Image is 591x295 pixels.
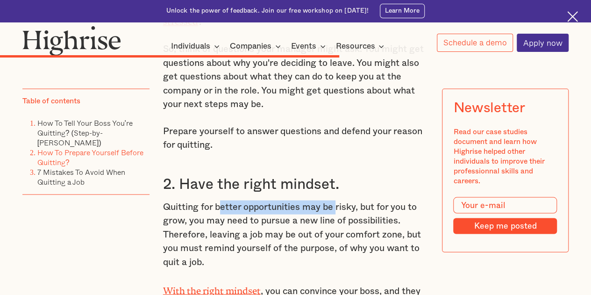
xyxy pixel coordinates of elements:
a: How To Prepare Yourself Before Quitting? [37,147,143,168]
form: Modal Form [453,197,557,234]
div: Read our case studies document and learn how Highrise helped other individuals to improve their p... [453,127,557,186]
a: With the right mindset [163,285,261,291]
input: Keep me posted [453,218,557,234]
p: Quitting for better opportunities may be risky, but for you to grow, you may need to pursue a new... [163,200,428,269]
a: Apply now [517,34,569,52]
a: Learn More [380,4,425,18]
p: Prepare yourself to answer questions and defend your reason for quitting. [163,124,428,152]
div: Newsletter [453,100,525,116]
img: Highrise logo [22,26,121,56]
input: Your e-mail [453,197,557,214]
img: Cross icon [567,11,578,22]
a: 7 Mistakes To Avoid When Quitting a Job [37,166,125,187]
div: Individuals [171,41,210,52]
div: Companies [230,41,271,52]
div: Unlock the power of feedback. Join our free workshop on [DATE]! [166,7,369,15]
h3: 2. Have the right mindset. [163,175,428,193]
div: Events [291,41,328,52]
a: How To Tell Your Boss You're Quitting? (Step-by-[PERSON_NAME]) [37,117,133,148]
a: Schedule a demo [437,34,513,52]
div: Resources [335,41,375,52]
div: Companies [230,41,284,52]
p: So, think of questions your manager might ask. You might get questions about why you're deciding ... [163,42,428,111]
div: Individuals [171,41,222,52]
div: Table of contents [22,96,80,106]
div: Resources [335,41,387,52]
div: Events [291,41,316,52]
